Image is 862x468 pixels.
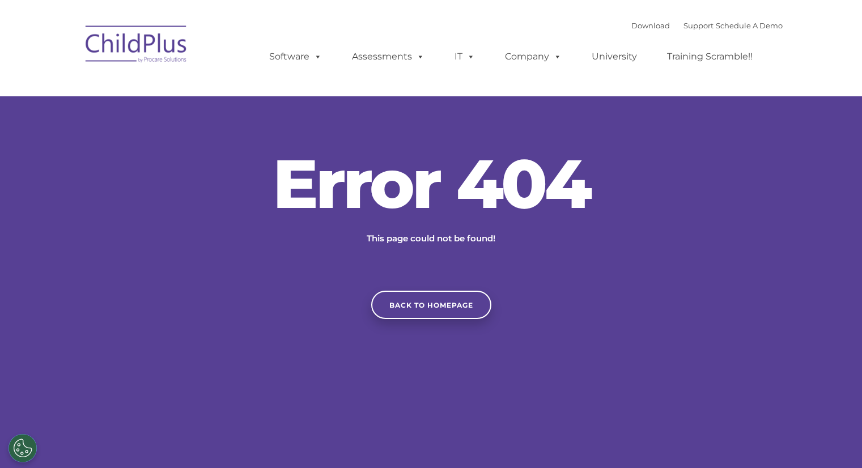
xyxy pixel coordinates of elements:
[716,21,783,30] a: Schedule A Demo
[371,291,491,319] a: Back to homepage
[631,21,670,30] a: Download
[258,45,333,68] a: Software
[312,232,550,245] p: This page could not be found!
[9,434,37,462] button: Cookies Settings
[494,45,573,68] a: Company
[261,150,601,218] h2: Error 404
[80,18,193,74] img: ChildPlus by Procare Solutions
[631,21,783,30] font: |
[580,45,648,68] a: University
[656,45,764,68] a: Training Scramble!!
[683,21,714,30] a: Support
[341,45,436,68] a: Assessments
[443,45,486,68] a: IT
